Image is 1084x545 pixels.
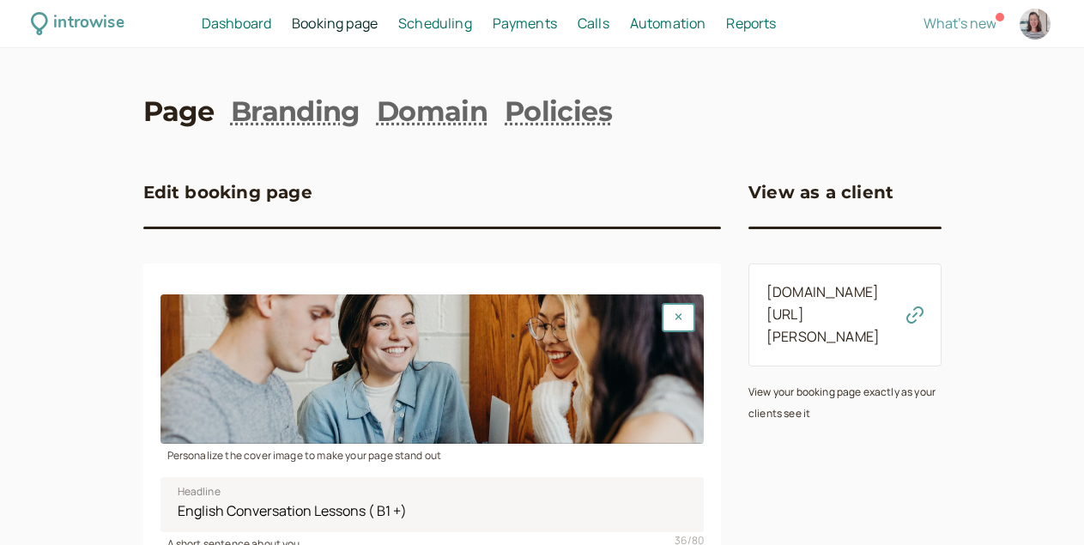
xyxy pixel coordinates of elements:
a: Branding [231,93,360,131]
iframe: Chat Widget [998,463,1084,545]
h3: View as a client [748,179,893,206]
a: Domain [377,93,487,131]
a: Booking page [292,13,378,35]
a: Payments [493,13,557,35]
a: Dashboard [202,13,271,35]
a: Scheduling [398,13,472,35]
h3: Edit booking page [143,179,312,206]
span: Scheduling [398,14,472,33]
a: Calls [578,13,609,35]
div: introwise [53,10,124,37]
a: Policies [505,93,612,131]
a: Account [1017,6,1053,42]
a: [DOMAIN_NAME][URL][PERSON_NAME] [766,282,880,346]
small: View your booking page exactly as your clients see it [748,385,936,421]
span: Headline [178,483,221,500]
button: Remove [662,303,695,332]
span: Automation [630,14,706,33]
span: Booking page [292,14,378,33]
input: Headline [160,477,705,532]
span: What's new [924,14,996,33]
button: What's new [924,15,996,31]
a: introwise [31,10,124,37]
span: Payments [493,14,557,33]
span: Calls [578,14,609,33]
a: Page [143,93,214,131]
span: Reports [726,14,776,33]
div: Personalize the cover image to make your page stand out [160,444,705,463]
span: Dashboard [202,14,271,33]
a: Reports [726,13,776,35]
a: Automation [630,13,706,35]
